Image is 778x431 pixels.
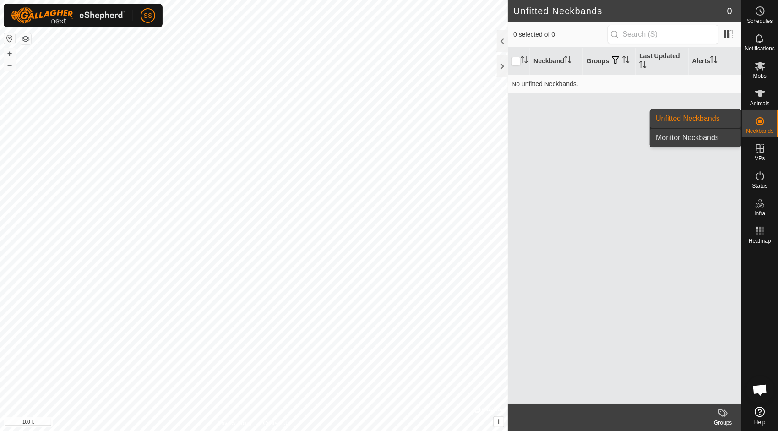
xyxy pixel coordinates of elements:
input: Search (S) [608,25,718,44]
span: Monitor Neckbands [656,132,719,143]
div: Groups [705,419,741,427]
p-sorticon: Activate to sort [622,57,630,65]
button: i [494,417,504,427]
span: SS [144,11,152,21]
p-sorticon: Activate to sort [710,57,718,65]
span: Notifications [745,46,775,51]
span: Animals [750,101,770,106]
td: No unfitted Neckbands. [508,75,741,93]
span: Schedules [747,18,773,24]
th: Alerts [689,48,741,75]
span: Help [754,420,766,425]
span: Neckbands [746,128,773,134]
span: Heatmap [749,238,771,244]
span: Infra [754,211,765,216]
span: Unfitted Neckbands [656,113,720,124]
a: Unfitted Neckbands [650,109,741,128]
th: Groups [583,48,636,75]
a: Monitor Neckbands [650,129,741,147]
span: Status [752,183,767,189]
a: Help [742,403,778,429]
a: Contact Us [263,419,290,427]
p-sorticon: Activate to sort [521,57,528,65]
span: 0 selected of 0 [513,30,607,39]
div: Open chat [746,376,774,404]
span: i [498,418,500,426]
span: Mobs [753,73,767,79]
a: Privacy Policy [218,419,252,427]
th: Last Updated [636,48,688,75]
p-sorticon: Activate to sort [639,62,647,70]
p-sorticon: Activate to sort [564,57,571,65]
h2: Unfitted Neckbands [513,5,727,16]
img: Gallagher Logo [11,7,125,24]
span: 0 [727,4,732,18]
span: VPs [755,156,765,161]
button: + [4,48,15,59]
button: Reset Map [4,33,15,44]
button: Map Layers [20,33,31,44]
button: – [4,60,15,71]
th: Neckband [530,48,582,75]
